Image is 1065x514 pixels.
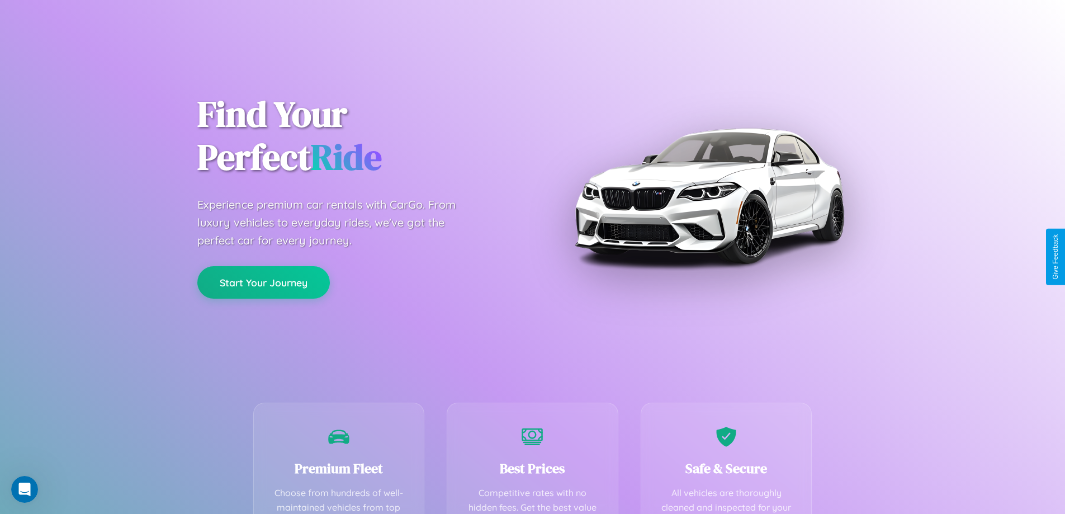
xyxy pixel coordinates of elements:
h3: Premium Fleet [271,459,408,478]
h3: Safe & Secure [658,459,795,478]
span: Ride [311,133,382,181]
iframe: Intercom live chat [11,476,38,503]
h1: Find Your Perfect [197,93,516,179]
h3: Best Prices [464,459,601,478]
img: Premium BMW car rental vehicle [569,56,849,336]
div: Give Feedback [1052,234,1059,280]
p: Experience premium car rentals with CarGo. From luxury vehicles to everyday rides, we've got the ... [197,196,477,249]
button: Start Your Journey [197,266,330,299]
